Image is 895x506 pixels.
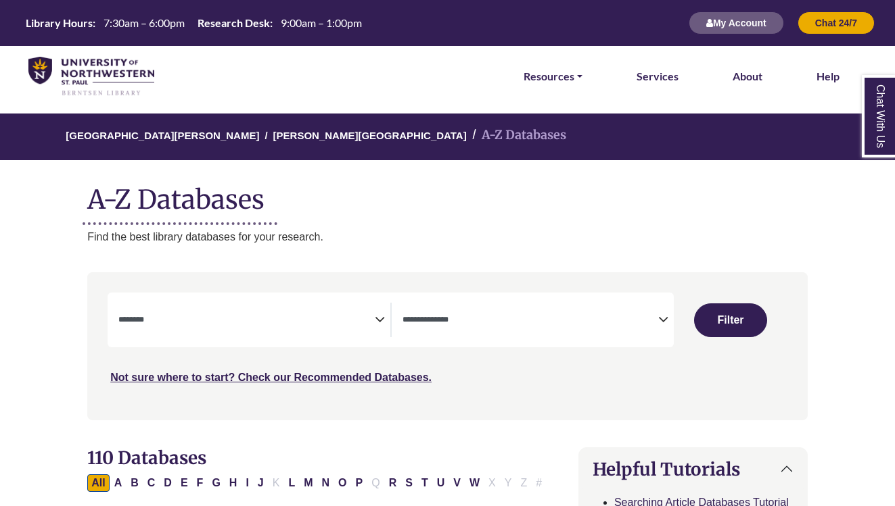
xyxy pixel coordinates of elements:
[637,68,679,85] a: Services
[87,113,808,160] nav: breadcrumb
[467,126,566,145] li: A-Z Databases
[284,474,299,492] button: Filter Results L
[177,474,192,492] button: Filter Results E
[817,68,840,85] a: Help
[127,474,143,492] button: Filter Results B
[465,474,484,492] button: Filter Results W
[28,57,154,97] img: library_home
[401,474,417,492] button: Filter Results S
[193,474,208,492] button: Filter Results F
[318,474,334,492] button: Filter Results N
[104,16,185,29] span: 7:30am – 6:00pm
[798,11,875,34] button: Chat 24/7
[254,474,268,492] button: Filter Results J
[449,474,465,492] button: Filter Results V
[352,474,367,492] button: Filter Results P
[143,474,160,492] button: Filter Results C
[87,272,808,420] nav: Search filters
[433,474,449,492] button: Filter Results U
[20,16,96,30] th: Library Hours:
[334,474,350,492] button: Filter Results O
[66,128,259,141] a: [GEOGRAPHIC_DATA][PERSON_NAME]
[192,16,273,30] th: Research Desk:
[20,16,367,31] a: Hours Today
[385,474,401,492] button: Filter Results R
[20,16,367,28] table: Hours Today
[225,474,242,492] button: Filter Results H
[300,474,317,492] button: Filter Results M
[689,17,784,28] a: My Account
[417,474,432,492] button: Filter Results T
[694,303,767,337] button: Submit for Search Results
[403,315,659,326] textarea: Search
[160,474,176,492] button: Filter Results D
[242,474,252,492] button: Filter Results I
[110,372,432,383] a: Not sure where to start? Check our Recommended Databases.
[87,474,109,492] button: All
[110,474,127,492] button: Filter Results A
[579,448,807,490] button: Helpful Tutorials
[798,17,875,28] a: Chat 24/7
[733,68,762,85] a: About
[87,228,808,246] p: Find the best library databases for your research.
[208,474,224,492] button: Filter Results G
[87,174,808,215] h1: A-Z Databases
[87,476,547,488] div: Alpha-list to filter by first letter of database name
[118,315,375,326] textarea: Search
[281,16,362,29] span: 9:00am – 1:00pm
[87,447,206,469] span: 110 Databases
[273,128,467,141] a: [PERSON_NAME][GEOGRAPHIC_DATA]
[689,11,784,34] button: My Account
[524,68,582,85] a: Resources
